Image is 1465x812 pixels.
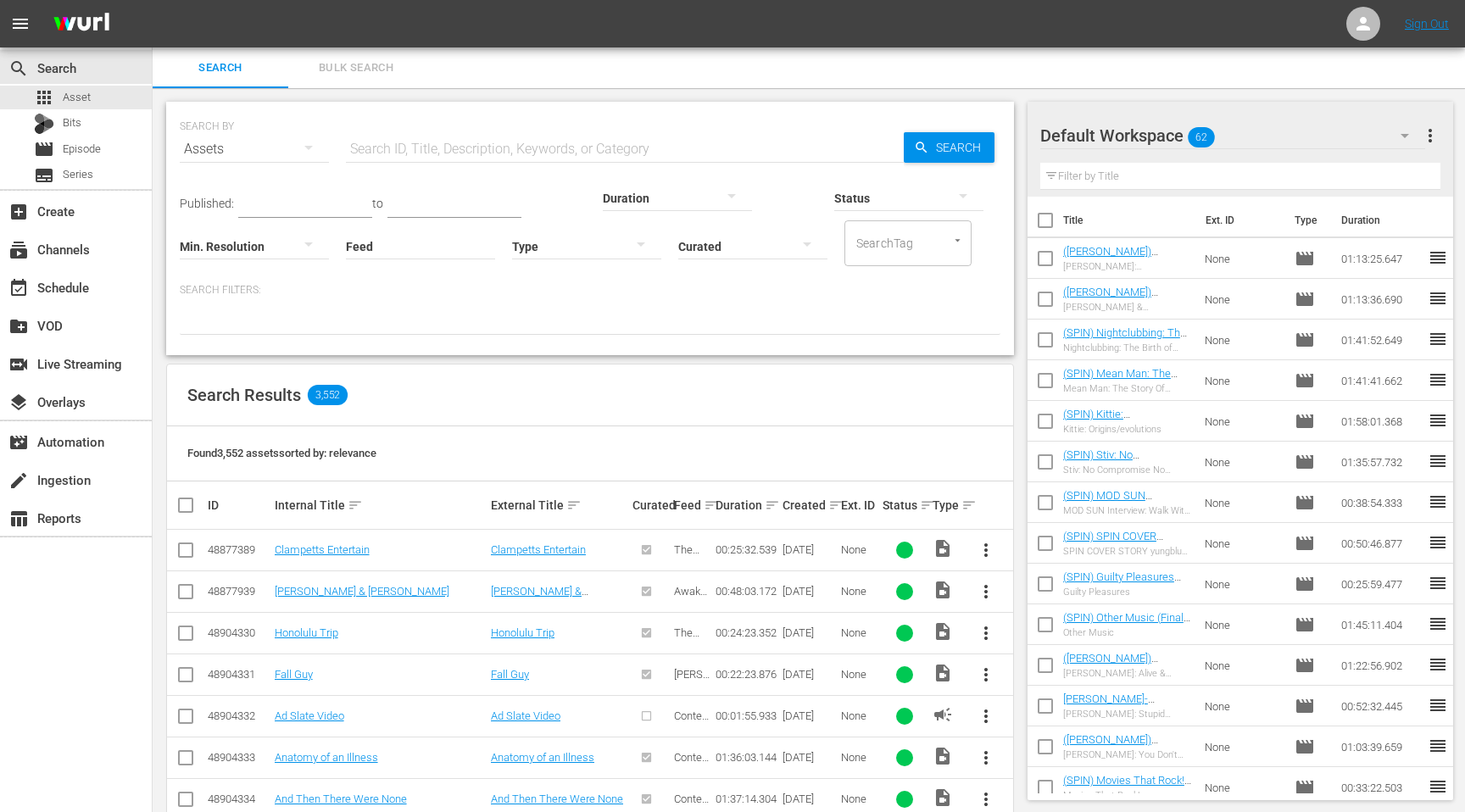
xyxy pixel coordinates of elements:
[34,139,54,159] span: Episode
[1198,523,1288,564] td: None
[920,498,935,513] span: sort
[716,793,777,805] div: 01:37:14.304
[966,696,1006,737] button: more_vert
[783,793,836,805] div: [DATE]
[1334,523,1428,564] td: 00:50:46.877
[208,498,270,512] div: ID
[841,626,877,639] div: None
[1295,777,1315,798] span: Episode
[372,197,383,210] span: to
[1334,726,1428,767] td: 01:03:39.659
[298,58,414,78] span: Bulk Search
[1295,452,1315,472] span: Episode
[1284,197,1331,244] th: Type
[976,623,996,643] span: more_vert
[208,751,270,764] div: 48904333
[1063,774,1191,799] a: (SPIN) Movies That Rock! (Captioned)(Final)
[933,538,953,559] span: Video
[491,793,623,805] a: And Then There Were None
[966,654,1006,695] button: more_vert
[929,132,994,163] span: Search
[1063,749,1192,760] div: [PERSON_NAME]: You Don't Go To Hell For Eating Elephants
[1063,448,1182,487] a: (SPIN) Stiv: No Compromise No Regrets (Captioned)(Final)
[1334,401,1428,442] td: 01:58:01.368
[63,166,93,183] span: Series
[716,543,777,556] div: 00:25:32.539
[1334,320,1428,360] td: 01:41:52.649
[1334,482,1428,523] td: 00:38:54.333
[1063,326,1187,377] a: (SPIN) Nightclubbing: The Birth Of Punk Rock In [GEOGRAPHIC_DATA] (Captioned)(Final)
[1063,367,1185,405] a: (SPIN) Mean Man: The Story Of [PERSON_NAME] (Captioned)(FINAL)
[1331,197,1433,244] th: Duration
[1198,279,1288,320] td: None
[34,165,54,186] span: Series
[275,585,449,598] a: [PERSON_NAME] & [PERSON_NAME]
[1063,505,1192,516] div: MOD SUN Interview: Walk With Me | SPIN Cover Story
[491,543,586,556] a: Clampetts Entertain
[841,709,877,722] div: None
[716,709,777,722] div: 00:01:55.933
[1428,695,1448,715] span: reorder
[491,626,554,639] a: Honolulu Trip
[1063,489,1183,540] a: (SPIN) MOD SUN Interview: Walk With Me | SPIN Cover Story (Captioned)(Final) V2
[1295,370,1315,391] span: Episode
[308,385,348,405] span: 3,552
[674,585,710,712] span: Awake TV: Solving the Hard Problem of Consciousness
[208,626,270,639] div: 48904330
[208,793,270,805] div: 48904334
[1188,120,1215,155] span: 62
[187,447,376,459] span: Found 3,552 assets sorted by: relevance
[1198,401,1288,442] td: None
[491,495,627,515] div: External Title
[1063,424,1192,435] div: Kittie: Origins/evolutions
[1295,655,1315,676] span: Episode
[1198,320,1288,360] td: None
[1198,238,1288,279] td: None
[8,354,29,375] span: Live Streaming
[1428,329,1448,349] span: reorder
[1295,615,1315,635] span: Episode
[1063,668,1192,679] div: [PERSON_NAME]: Alive & Kickin'
[34,114,54,134] div: Bits
[1198,767,1288,808] td: None
[1334,279,1428,320] td: 01:13:36.690
[1198,442,1288,482] td: None
[1428,288,1448,309] span: reorder
[933,495,961,515] div: Type
[841,585,877,598] div: None
[1295,696,1315,716] span: Episode
[1428,492,1448,512] span: reorder
[783,495,836,515] div: Created
[1063,530,1174,581] a: (SPIN) SPIN COVER STORY yungblud: "walk with me" (Captioned) (Final)
[1063,408,1175,459] a: (SPIN) Kittie: Origins/evolutions (Captioned)(Final) (Real Estate In My Room)
[1063,587,1192,598] div: Guilty Pleasures
[1063,383,1192,394] div: Mean Man: The Story Of [PERSON_NAME]
[1428,776,1448,797] span: reorder
[933,663,953,683] span: Video
[783,751,836,764] div: [DATE]
[275,751,378,764] a: Anatomy of an Illness
[841,793,877,805] div: None
[8,202,29,222] span: Create
[348,498,363,513] span: sort
[1405,17,1449,31] a: Sign Out
[976,789,996,809] span: more_vert
[783,543,836,556] div: [DATE]
[1040,112,1425,159] div: Default Workspace
[966,571,1006,612] button: more_vert
[976,706,996,726] span: more_vert
[208,543,270,556] div: 48877389
[1428,532,1448,553] span: reorder
[674,751,709,776] span: Content
[1428,370,1448,390] span: reorder
[716,585,777,598] div: 00:48:03.172
[1428,573,1448,593] span: reorder
[976,540,996,560] span: more_vert
[1063,302,1192,313] div: [PERSON_NAME] & [PERSON_NAME] with [PERSON_NAME]
[1295,492,1315,513] span: Episode
[1334,238,1428,279] td: 01:13:25.647
[933,621,953,642] span: Video
[163,58,278,78] span: Search
[275,626,338,639] a: Honolulu Trip
[180,197,234,210] span: Published:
